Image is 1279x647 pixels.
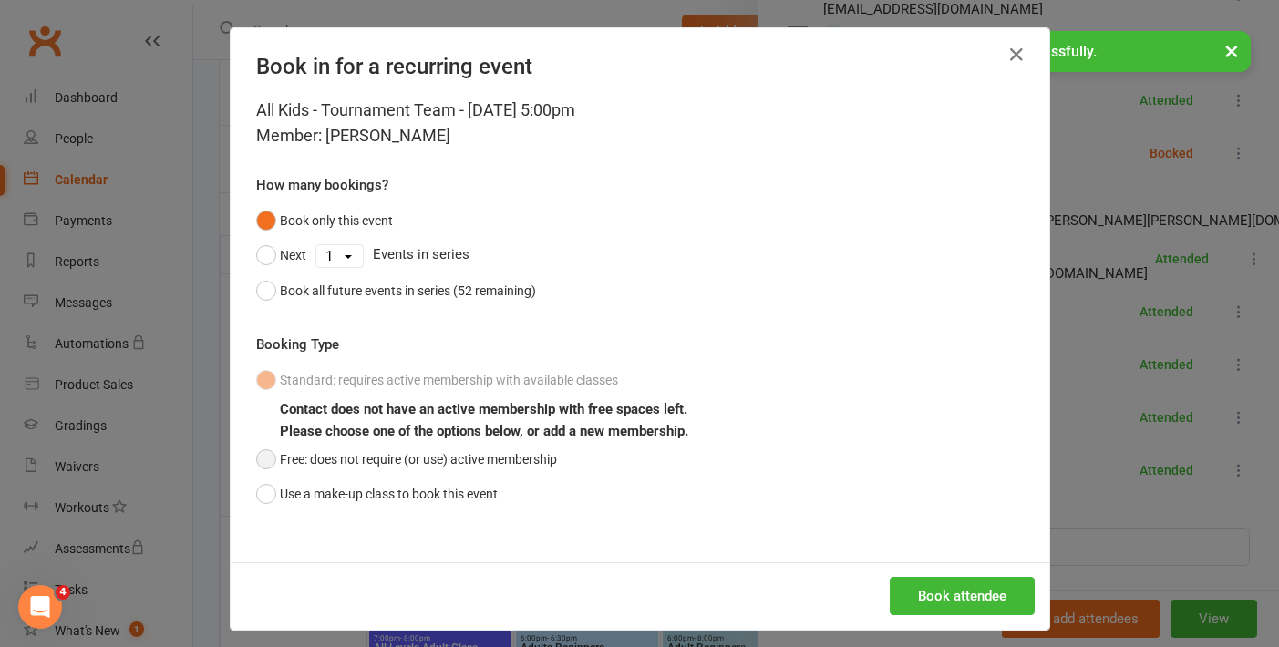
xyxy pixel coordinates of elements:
b: Contact does not have an active membership with free spaces left. [280,401,687,417]
div: Book all future events in series (52 remaining) [280,281,536,301]
button: Close [1002,40,1031,69]
div: Events in series [256,238,1024,272]
div: All Kids - Tournament Team - [DATE] 5:00pm Member: [PERSON_NAME] [256,98,1024,149]
b: Please choose one of the options below, or add a new membership. [280,423,688,439]
h4: Book in for a recurring event [256,54,1024,79]
label: Booking Type [256,334,339,355]
button: Use a make-up class to book this event [256,477,498,511]
button: Book attendee [890,577,1035,615]
button: Book all future events in series (52 remaining) [256,273,536,308]
button: Book only this event [256,203,393,238]
label: How many bookings? [256,174,388,196]
iframe: Intercom live chat [18,585,62,629]
span: 4 [56,585,70,600]
button: Free: does not require (or use) active membership [256,442,557,477]
button: Next [256,238,306,272]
